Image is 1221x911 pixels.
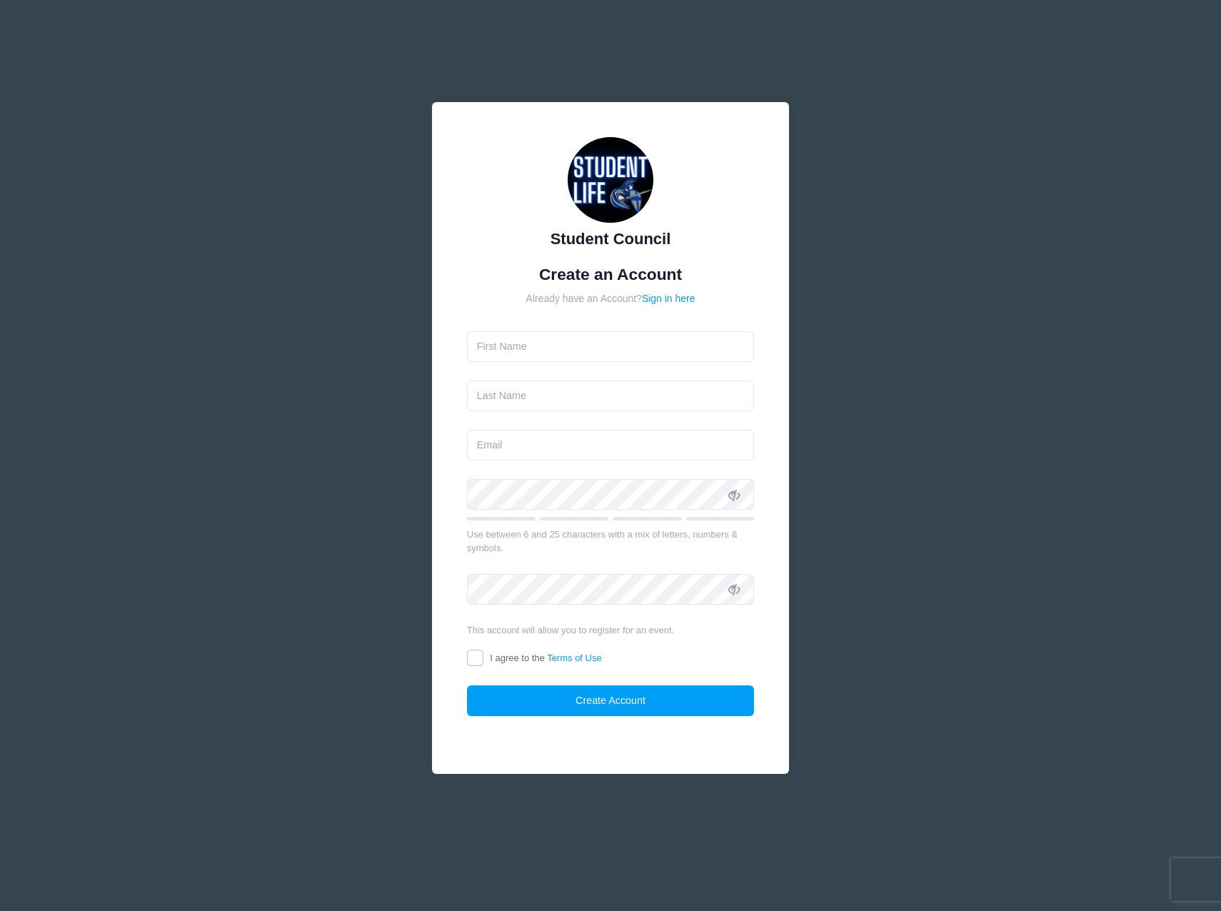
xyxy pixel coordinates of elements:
[642,293,695,304] a: Sign in here
[467,528,755,555] div: Use between 6 and 25 characters with a mix of letters, numbers & symbols.
[467,227,755,251] div: Student Council
[467,265,755,284] h1: Create an Account
[490,653,601,663] span: I agree to the
[467,623,755,638] div: This account will allow you to register for an event.
[467,685,755,716] button: Create Account
[568,137,653,223] img: Student Council
[467,381,755,411] input: Last Name
[467,430,755,460] input: Email
[547,653,602,663] a: Terms of Use
[467,291,755,306] div: Already have an Account?
[467,650,483,666] input: I agree to theTerms of Use
[467,331,755,362] input: First Name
